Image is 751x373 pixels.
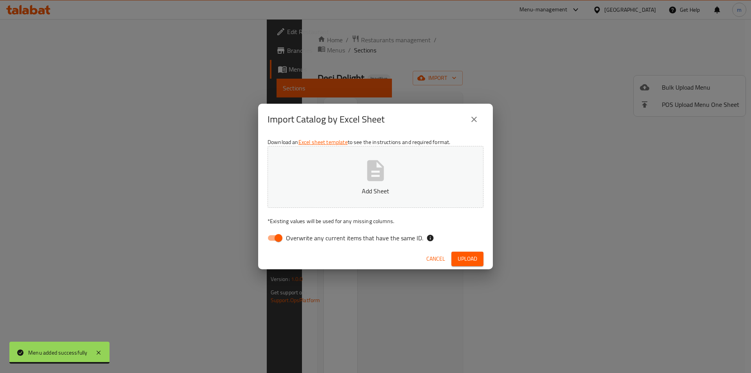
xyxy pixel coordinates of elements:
[286,233,423,243] span: Overwrite any current items that have the same ID.
[28,348,88,357] div: Menu added successfully
[268,113,384,126] h2: Import Catalog by Excel Sheet
[423,252,448,266] button: Cancel
[426,254,445,264] span: Cancel
[458,254,477,264] span: Upload
[298,137,348,147] a: Excel sheet template
[280,186,471,196] p: Add Sheet
[268,146,483,208] button: Add Sheet
[465,110,483,129] button: close
[268,217,483,225] p: Existing values will be used for any missing columns.
[451,252,483,266] button: Upload
[426,234,434,242] svg: If the overwrite option isn't selected, then the items that match an existing ID will be ignored ...
[258,135,493,249] div: Download an to see the instructions and required format.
